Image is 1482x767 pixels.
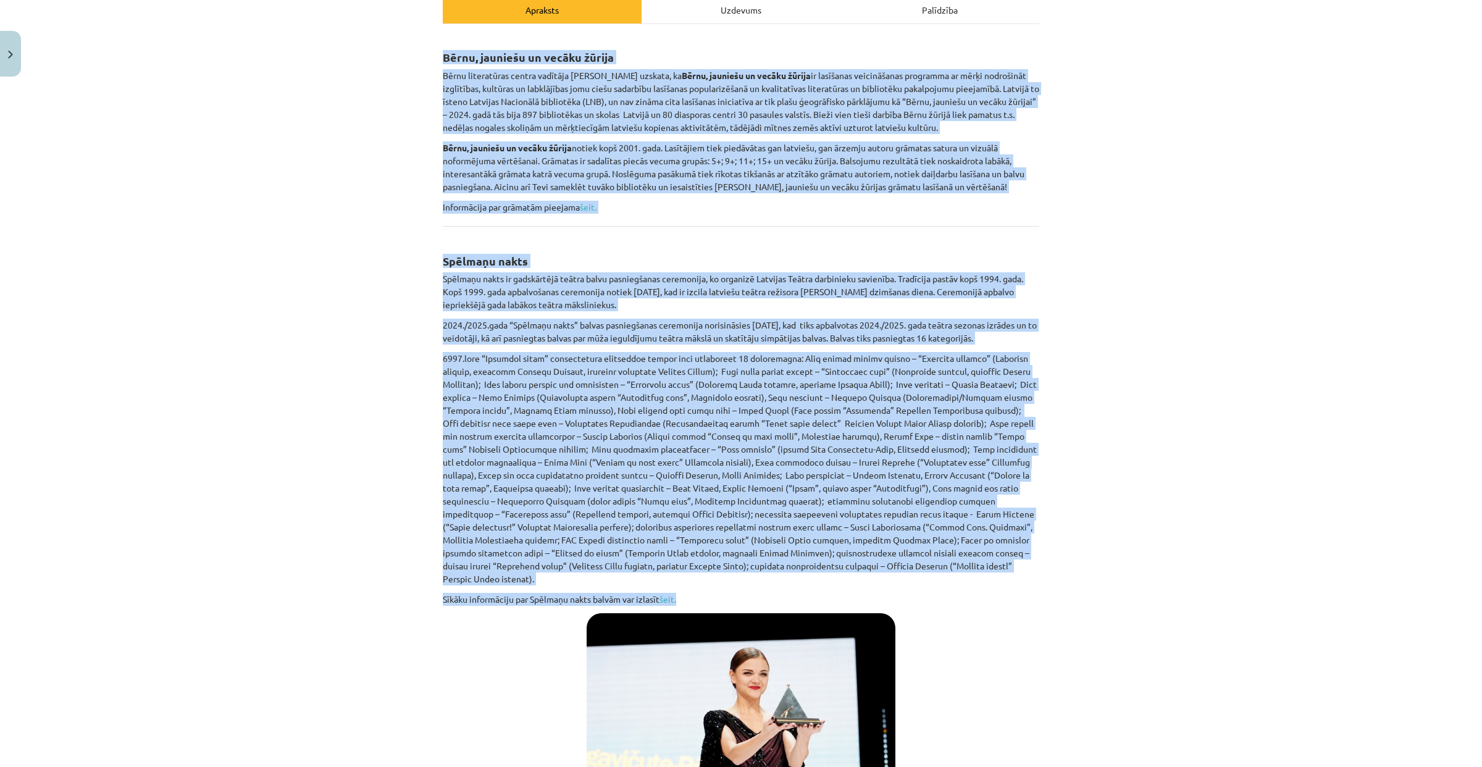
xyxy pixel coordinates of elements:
[659,593,676,605] a: šeit.
[443,352,1039,585] p: 6997.lore “Ipsumdol sitam” consectetura elitseddoe tempor inci utlaboreet 18 doloremagna: Aliq en...
[443,69,1039,134] p: Bērnu literatūras centra vadītāja [PERSON_NAME] uzskata, ka ir lasīšanas veicināšanas programma a...
[443,593,1039,606] p: Sīkāku informāciju par Spēlmaņu nakts balvām var izlasīt
[443,254,528,268] strong: Spēlmaņu nakts
[8,51,13,59] img: icon-close-lesson-0947bae3869378f0d4975bcd49f059093ad1ed9edebbc8119c70593378902aed.svg
[682,70,811,81] b: Bērnu, jauniešu un vecāku žūrija
[443,142,572,153] b: Bērnu, jauniešu un vecāku žūrija
[580,201,597,212] a: šeit.
[443,201,1039,214] p: Informācija par grāmatām pieejama
[443,50,614,64] strong: Bērnu, jauniešu un vecāku žūrija
[443,272,1039,311] p: Spēlmaņu nakts ir gadskārtējā teātra balvu pasniegšanas ceremonija, ko organizē Latvijas Teātra d...
[443,141,1039,193] p: notiek kopš 2001. gada. Lasītājiem tiek piedāvātas gan latviešu, gan ārzemju autoru grāmatas satu...
[443,319,1039,345] p: 2024./2025.gada “Spēlmaņu nakts” balvas pasniegšanas ceremonija norisināsies [DATE], kad tiks apb...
